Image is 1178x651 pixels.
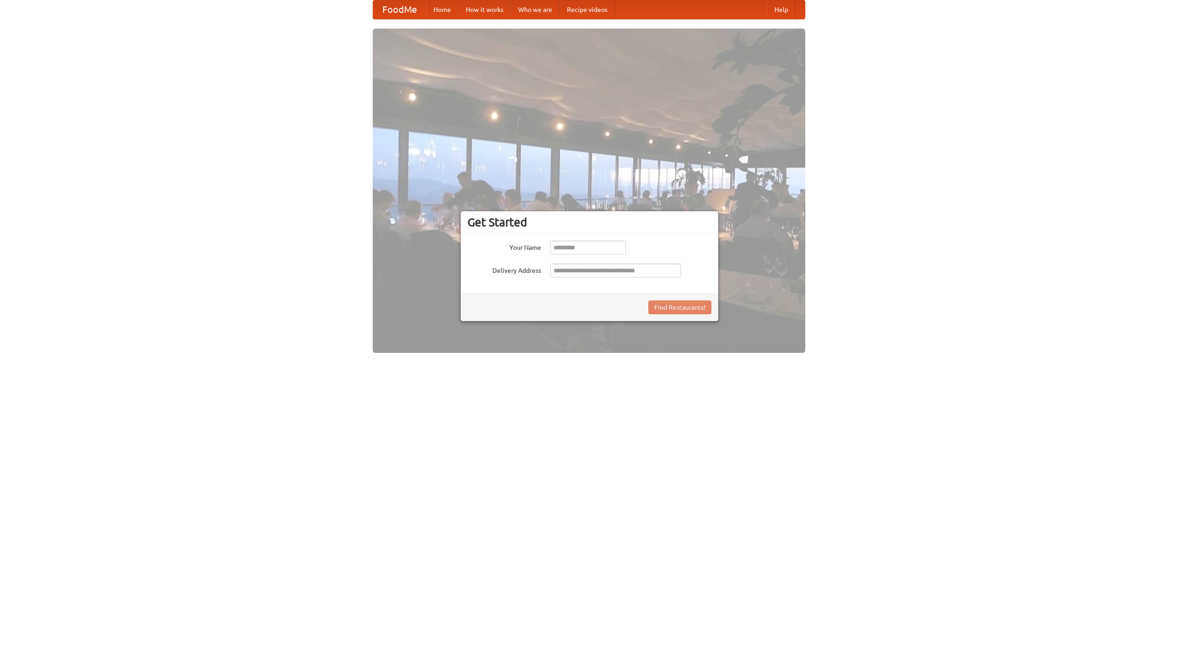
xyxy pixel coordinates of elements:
a: Recipe videos [560,0,615,19]
a: Who we are [511,0,560,19]
a: Home [426,0,458,19]
h3: Get Started [468,215,711,229]
a: FoodMe [373,0,426,19]
label: Your Name [468,241,541,252]
button: Find Restaurants! [648,300,711,314]
label: Delivery Address [468,264,541,275]
a: Help [767,0,796,19]
a: How it works [458,0,511,19]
